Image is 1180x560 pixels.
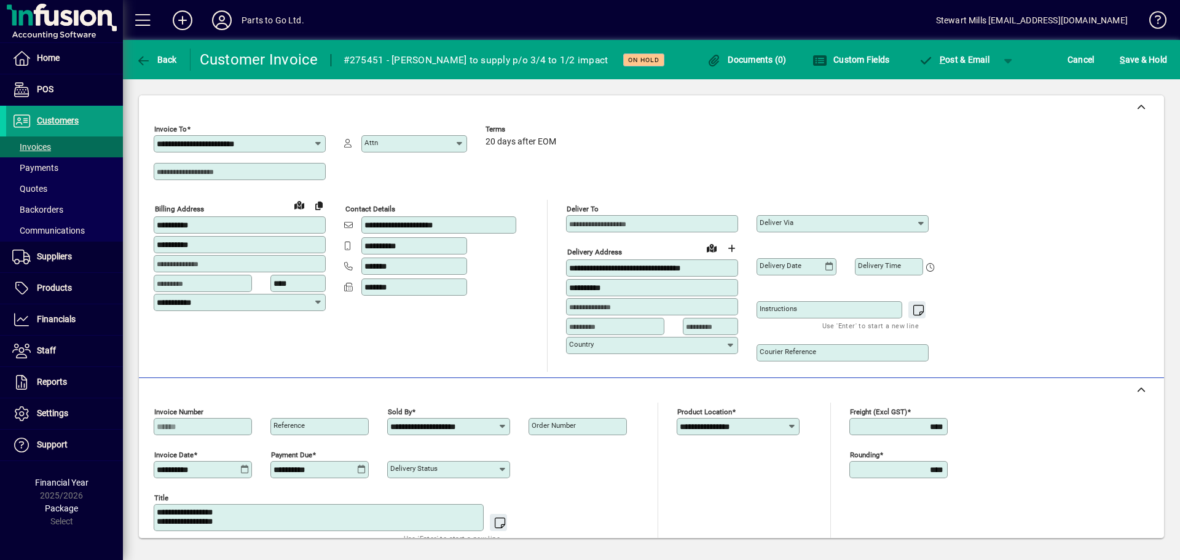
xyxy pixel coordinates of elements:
mat-label: Deliver To [567,205,599,213]
span: Backorders [12,205,63,215]
button: Post & Email [912,49,996,71]
a: Home [6,43,123,74]
span: Package [45,503,78,513]
span: Quotes [12,184,47,194]
span: Financials [37,314,76,324]
a: Settings [6,398,123,429]
a: Support [6,430,123,460]
span: Suppliers [37,251,72,261]
span: Cancel [1068,50,1095,69]
button: Add [163,9,202,31]
div: Stewart Mills [EMAIL_ADDRESS][DOMAIN_NAME] [936,10,1128,30]
button: Profile [202,9,242,31]
span: Terms [486,125,559,133]
button: Back [133,49,180,71]
mat-label: Product location [677,408,732,416]
mat-label: Courier Reference [760,347,816,356]
mat-label: Invoice To [154,125,187,133]
a: View on map [289,195,309,215]
mat-label: Attn [364,138,378,147]
mat-label: Invoice date [154,451,194,459]
span: POS [37,84,53,94]
mat-label: Delivery time [858,261,901,270]
span: Home [37,53,60,63]
span: 20 days after EOM [486,137,556,147]
a: POS [6,74,123,105]
a: Invoices [6,136,123,157]
span: S [1120,55,1125,65]
a: Suppliers [6,242,123,272]
mat-label: Delivery date [760,261,801,270]
a: Reports [6,367,123,398]
a: View on map [702,238,722,258]
mat-label: Title [154,494,168,502]
a: Communications [6,220,123,241]
span: Financial Year [35,478,88,487]
mat-label: Sold by [388,408,412,416]
span: Payments [12,163,58,173]
span: Documents (0) [707,55,787,65]
span: Reports [37,377,67,387]
span: Support [37,440,68,449]
a: Staff [6,336,123,366]
button: Documents (0) [704,49,790,71]
button: Choose address [722,239,741,258]
mat-label: Country [569,340,594,349]
mat-label: Rounding [850,451,879,459]
div: #275451 - [PERSON_NAME] to supply p/o 3/4 to 1/2 impact [344,50,608,70]
span: Customers [37,116,79,125]
button: Save & Hold [1117,49,1170,71]
mat-label: Deliver via [760,218,793,227]
a: Backorders [6,199,123,220]
span: P [940,55,945,65]
a: Financials [6,304,123,335]
button: Cancel [1064,49,1098,71]
mat-hint: Use 'Enter' to start a new line [404,531,500,545]
span: Staff [37,345,56,355]
a: Products [6,273,123,304]
a: Knowledge Base [1140,2,1165,42]
span: On hold [628,56,659,64]
span: ave & Hold [1120,50,1167,69]
span: Invoices [12,142,51,152]
mat-label: Freight (excl GST) [850,408,907,416]
mat-label: Instructions [760,304,797,313]
mat-label: Reference [273,421,305,430]
a: Quotes [6,178,123,199]
mat-label: Payment due [271,451,312,459]
div: Customer Invoice [200,50,318,69]
span: Communications [12,226,85,235]
span: ost & Email [918,55,989,65]
button: Custom Fields [809,49,893,71]
span: Products [37,283,72,293]
a: Payments [6,157,123,178]
mat-label: Order number [532,421,576,430]
span: Back [136,55,177,65]
app-page-header-button: Back [123,49,191,71]
mat-label: Delivery status [390,464,438,473]
div: Parts to Go Ltd. [242,10,304,30]
span: Settings [37,408,68,418]
button: Copy to Delivery address [309,195,329,215]
mat-hint: Use 'Enter' to start a new line [822,318,919,333]
mat-label: Invoice number [154,408,203,416]
span: Custom Fields [812,55,890,65]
